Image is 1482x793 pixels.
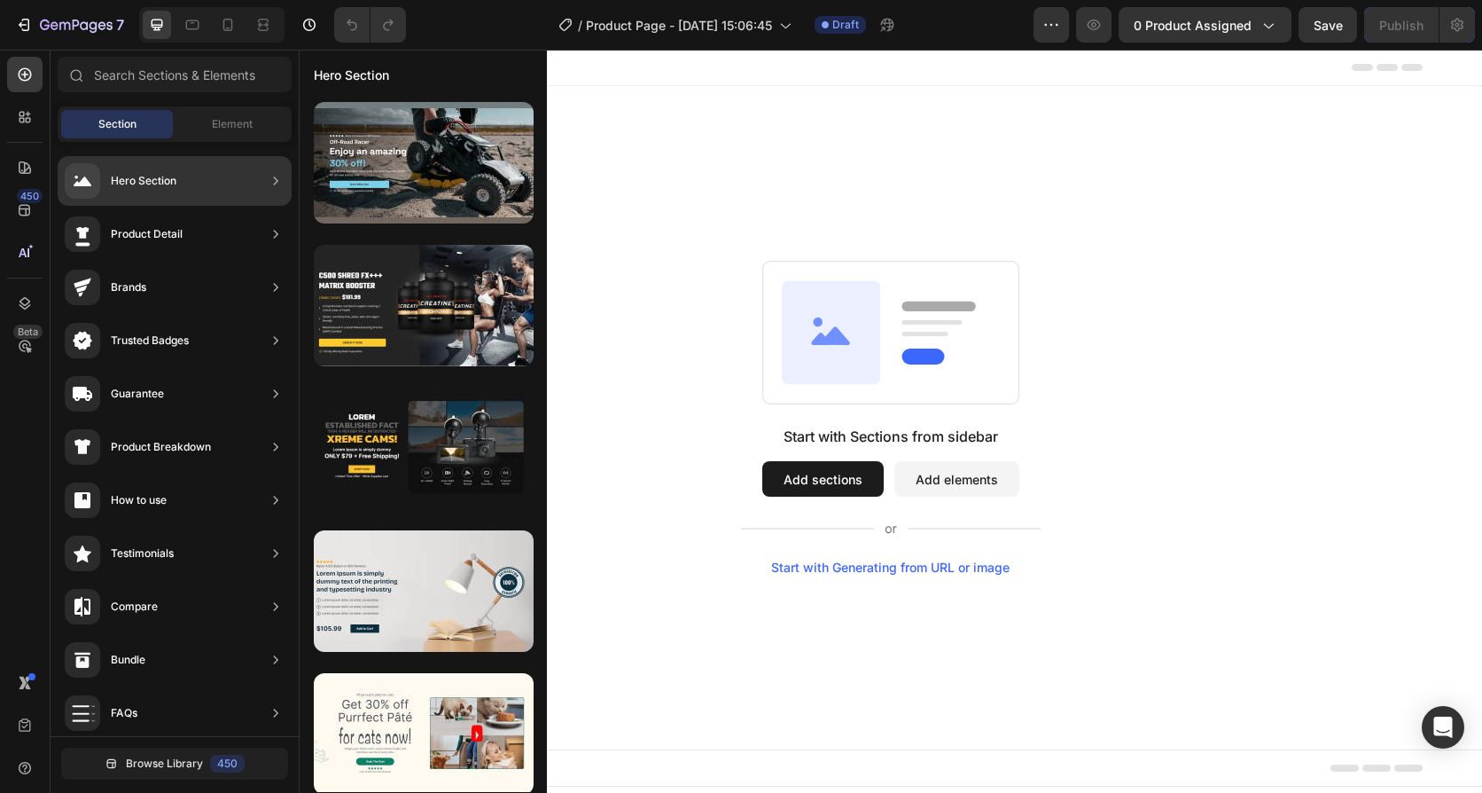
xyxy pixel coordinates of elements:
span: Element [212,116,253,132]
div: Trusted Badges [111,332,189,349]
div: Undo/Redo [334,7,406,43]
button: 7 [7,7,132,43]
div: Compare [111,598,158,616]
div: FAQs [111,704,137,722]
div: Start with Sections from sidebar [485,376,699,397]
div: Guarantee [111,385,164,403]
div: Start with Generating from URL or image [472,511,711,525]
div: Brands [111,279,146,296]
div: Product Breakdown [111,438,211,456]
span: 0 product assigned [1134,16,1252,35]
button: Add elements [596,412,721,447]
div: Hero Section [111,172,176,190]
div: 450 [210,755,245,773]
button: Publish [1364,7,1439,43]
div: Beta [13,325,43,339]
div: Bundle [111,651,145,669]
div: How to use [111,491,167,509]
span: Draft [832,17,859,33]
button: Browse Library450 [61,748,288,780]
button: Add sections [464,412,585,447]
div: Publish [1379,16,1423,35]
input: Search Sections & Elements [58,57,292,92]
iframe: Design area [299,50,1482,793]
div: 450 [17,189,43,203]
div: Open Intercom Messenger [1422,706,1464,749]
button: 0 product assigned [1119,7,1291,43]
span: Product Page - [DATE] 15:06:45 [586,16,772,35]
div: Testimonials [111,545,174,562]
span: Browse Library [126,756,203,772]
span: Save [1314,18,1343,33]
div: Product Detail [111,225,183,243]
span: / [578,16,582,35]
button: Save [1299,7,1357,43]
span: Section [98,116,136,132]
p: 7 [116,14,124,35]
